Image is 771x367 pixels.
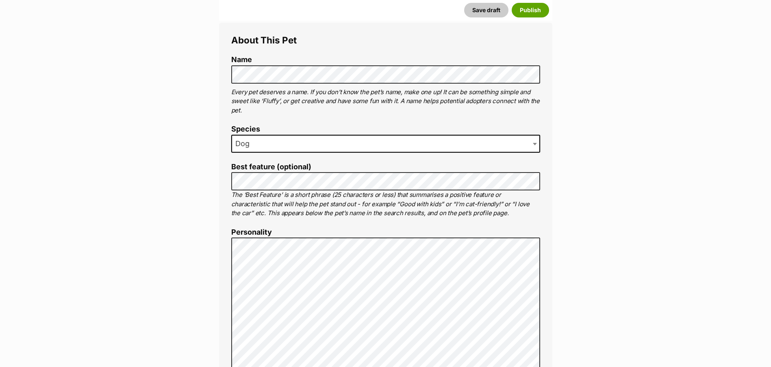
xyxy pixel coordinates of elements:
p: The ‘Best Feature’ is a short phrase (25 characters or less) that summarises a positive feature o... [231,190,540,218]
button: Publish [512,3,549,17]
label: Name [231,56,540,64]
span: Dog [232,138,258,149]
label: Species [231,125,540,134]
label: Best feature (optional) [231,163,540,171]
label: Personality [231,228,540,237]
span: Dog [231,135,540,153]
p: Every pet deserves a name. If you don’t know the pet’s name, make one up! It can be something sim... [231,88,540,115]
span: About This Pet [231,35,297,45]
button: Save draft [464,3,508,17]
